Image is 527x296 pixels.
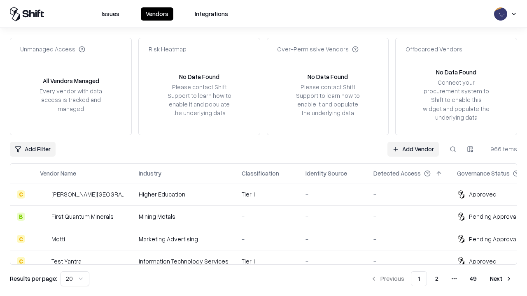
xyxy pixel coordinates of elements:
[242,169,279,178] div: Classification
[10,274,57,283] p: Results per page:
[411,271,427,286] button: 1
[484,145,517,153] div: 966 items
[308,72,348,81] div: No Data Found
[469,212,518,221] div: Pending Approval
[40,213,48,221] img: First Quantum Minerals
[40,190,48,199] img: Reichman University
[469,235,518,243] div: Pending Approval
[141,7,173,21] button: Vendors
[463,271,483,286] button: 49
[242,235,292,243] div: -
[51,235,65,243] div: Motti
[373,235,444,243] div: -
[457,169,510,178] div: Governance Status
[17,257,25,265] div: C
[179,72,219,81] div: No Data Found
[422,78,490,122] div: Connect your procurement system to Shift to enable this widget and populate the underlying data
[17,235,25,243] div: C
[165,83,233,118] div: Please contact Shift Support to learn how to enable it and populate the underlying data
[436,68,476,76] div: No Data Found
[429,271,445,286] button: 2
[373,212,444,221] div: -
[305,212,360,221] div: -
[485,271,517,286] button: Next
[139,190,229,199] div: Higher Education
[40,257,48,265] img: Test Yantra
[366,271,517,286] nav: pagination
[20,45,85,53] div: Unmanaged Access
[242,190,292,199] div: Tier 1
[190,7,233,21] button: Integrations
[51,212,114,221] div: First Quantum Minerals
[242,212,292,221] div: -
[387,142,439,157] a: Add Vendor
[373,190,444,199] div: -
[51,257,82,266] div: Test Yantra
[17,190,25,199] div: C
[406,45,462,53] div: Offboarded Vendors
[139,212,229,221] div: Mining Metals
[305,257,360,266] div: -
[373,169,421,178] div: Detected Access
[469,257,497,266] div: Approved
[305,169,347,178] div: Identity Source
[242,257,292,266] div: Tier 1
[139,257,229,266] div: Information Technology Services
[51,190,126,199] div: [PERSON_NAME][GEOGRAPHIC_DATA]
[17,213,25,221] div: B
[277,45,359,53] div: Over-Permissive Vendors
[40,169,76,178] div: Vendor Name
[305,235,360,243] div: -
[469,190,497,199] div: Approved
[149,45,187,53] div: Risk Heatmap
[305,190,360,199] div: -
[37,87,105,113] div: Every vendor with data access is tracked and managed
[40,235,48,243] img: Motti
[373,257,444,266] div: -
[139,235,229,243] div: Marketing Advertising
[43,76,99,85] div: All Vendors Managed
[294,83,362,118] div: Please contact Shift Support to learn how to enable it and populate the underlying data
[10,142,56,157] button: Add Filter
[97,7,124,21] button: Issues
[139,169,161,178] div: Industry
